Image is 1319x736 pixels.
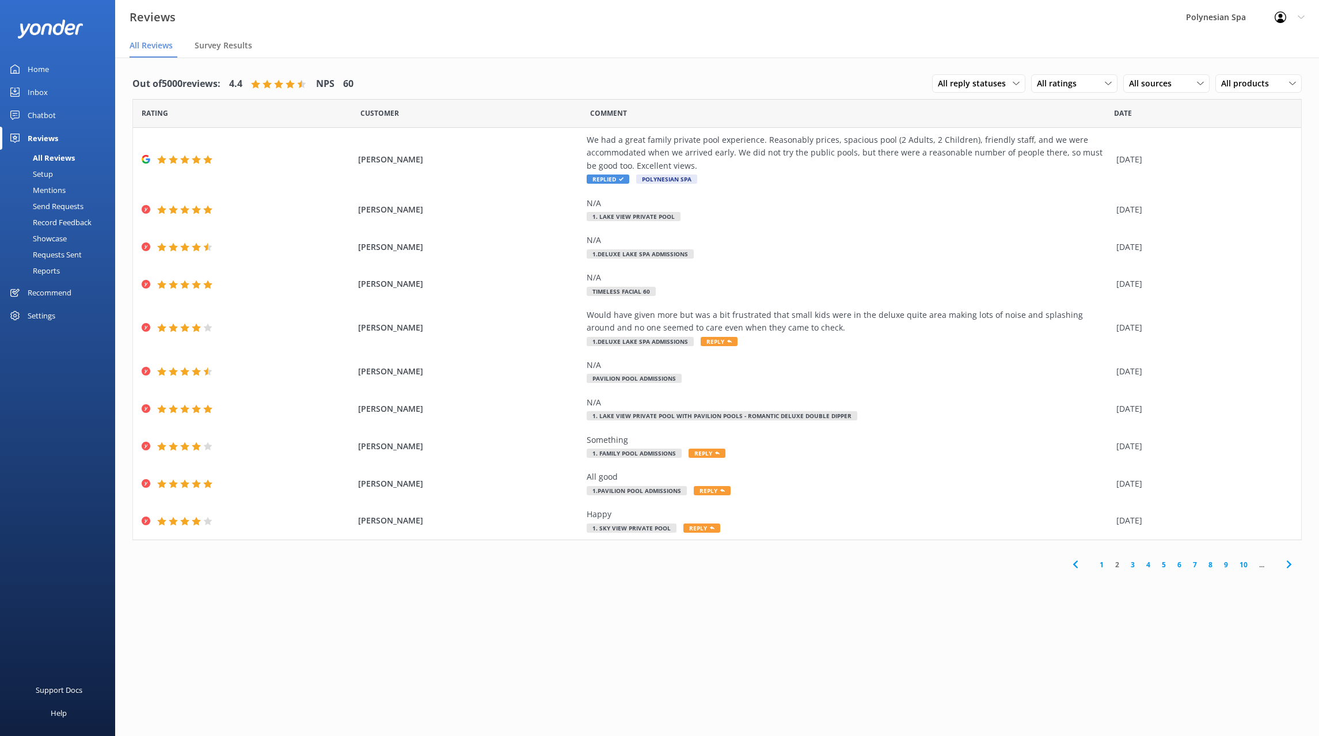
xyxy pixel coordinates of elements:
[1116,365,1287,378] div: [DATE]
[7,198,83,214] div: Send Requests
[1125,559,1141,570] a: 3
[358,321,580,334] span: [PERSON_NAME]
[1116,321,1287,334] div: [DATE]
[587,434,1111,446] div: Something
[1141,559,1156,570] a: 4
[1037,77,1084,90] span: All ratings
[28,127,58,150] div: Reviews
[358,203,580,216] span: [PERSON_NAME]
[360,108,399,119] span: Date
[587,374,682,383] span: Pavilion Pool Admissions
[1094,559,1109,570] a: 1
[587,271,1111,284] div: N/A
[7,198,115,214] a: Send Requests
[358,153,580,166] span: [PERSON_NAME]
[701,337,738,346] span: Reply
[587,337,694,346] span: 1.Deluxe Lake Spa Admissions
[7,263,115,279] a: Reports
[316,77,334,92] h4: NPS
[1116,203,1287,216] div: [DATE]
[1116,153,1287,166] div: [DATE]
[587,449,682,458] span: 1. Family Pool Admissions
[130,40,173,51] span: All Reviews
[689,449,725,458] span: Reply
[142,108,168,119] span: Date
[7,246,115,263] a: Requests Sent
[587,359,1111,371] div: N/A
[36,678,82,701] div: Support Docs
[587,212,681,221] span: 1. Lake View Private Pool
[587,523,676,533] span: 1. Sky View Private Pool
[7,166,115,182] a: Setup
[1114,108,1132,119] span: Date
[7,214,92,230] div: Record Feedback
[7,150,75,166] div: All Reviews
[1116,278,1287,290] div: [DATE]
[1109,559,1125,570] a: 2
[358,278,580,290] span: [PERSON_NAME]
[587,197,1111,210] div: N/A
[7,214,115,230] a: Record Feedback
[1116,440,1287,453] div: [DATE]
[1129,77,1179,90] span: All sources
[1253,559,1270,570] span: ...
[229,77,242,92] h4: 4.4
[358,241,580,253] span: [PERSON_NAME]
[358,477,580,490] span: [PERSON_NAME]
[1187,559,1203,570] a: 7
[1234,559,1253,570] a: 10
[28,58,49,81] div: Home
[587,309,1111,335] div: Would have given more but was a bit frustrated that small kids were in the deluxe quite area maki...
[343,77,353,92] h4: 60
[7,263,60,279] div: Reports
[7,246,82,263] div: Requests Sent
[1156,559,1172,570] a: 5
[587,508,1111,521] div: Happy
[17,20,83,39] img: yonder-white-logo.png
[358,440,580,453] span: [PERSON_NAME]
[1116,403,1287,415] div: [DATE]
[28,104,56,127] div: Chatbot
[7,182,115,198] a: Mentions
[587,486,687,495] span: 1.Pavilion Pool Admissions
[7,230,115,246] a: Showcase
[132,77,221,92] h4: Out of 5000 reviews:
[587,411,857,420] span: 1. LAKE VIEW PRIVATE POOL with Pavilion Pools - Romantic Deluxe Double Dipper
[1172,559,1187,570] a: 6
[587,174,629,184] span: Replied
[587,249,694,259] span: 1.Deluxe Lake Spa Admissions
[28,304,55,327] div: Settings
[7,230,67,246] div: Showcase
[587,396,1111,409] div: N/A
[51,701,67,724] div: Help
[358,403,580,415] span: [PERSON_NAME]
[1218,559,1234,570] a: 9
[683,523,720,533] span: Reply
[358,514,580,527] span: [PERSON_NAME]
[938,77,1013,90] span: All reply statuses
[1221,77,1276,90] span: All products
[590,108,627,119] span: Question
[130,8,176,26] h3: Reviews
[1203,559,1218,570] a: 8
[195,40,252,51] span: Survey Results
[7,150,115,166] a: All Reviews
[1116,241,1287,253] div: [DATE]
[587,471,1111,483] div: All good
[1116,477,1287,490] div: [DATE]
[587,234,1111,246] div: N/A
[7,166,53,182] div: Setup
[587,287,656,296] span: Timeless Facial 60
[358,365,580,378] span: [PERSON_NAME]
[1116,514,1287,527] div: [DATE]
[587,134,1111,172] div: We had a great family private pool experience. Reasonably prices, spacious pool (2 Adults, 2 Chil...
[694,486,731,495] span: Reply
[28,281,71,304] div: Recommend
[28,81,48,104] div: Inbox
[636,174,697,184] span: Polynesian Spa
[7,182,66,198] div: Mentions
